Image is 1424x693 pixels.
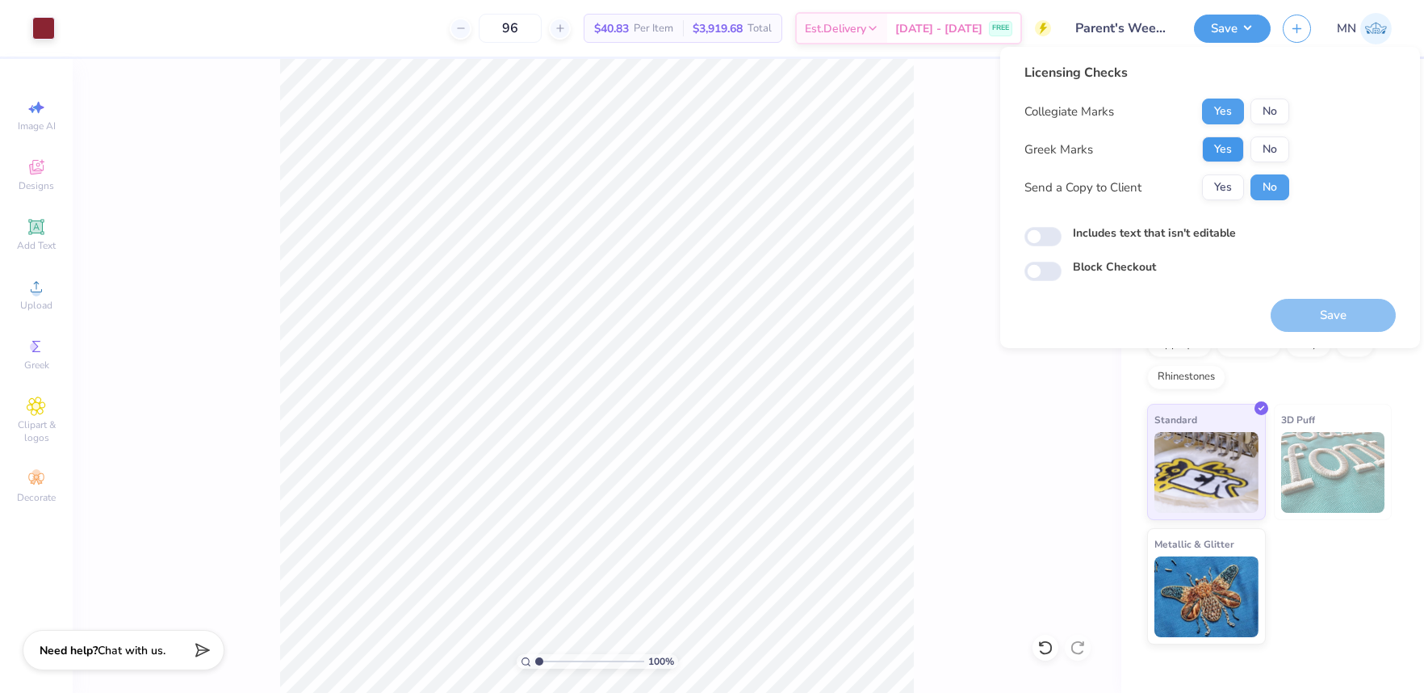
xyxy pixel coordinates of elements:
img: 3D Puff [1281,432,1385,513]
span: [DATE] - [DATE] [895,20,982,37]
span: Greek [24,359,49,372]
span: Per Item [634,20,673,37]
span: 100 % [648,654,674,669]
button: Yes [1202,99,1244,124]
span: Total [748,20,772,37]
div: Send a Copy to Client [1024,178,1141,197]
span: Standard [1154,411,1197,428]
span: Est. Delivery [805,20,866,37]
span: MN [1337,19,1356,38]
span: Clipart & logos [8,418,65,444]
span: $40.83 [594,20,629,37]
span: Metallic & Glitter [1154,535,1234,552]
span: Chat with us. [98,643,165,658]
button: No [1250,136,1289,162]
span: Designs [19,179,54,192]
button: Save [1194,15,1271,43]
div: Rhinestones [1147,365,1225,389]
img: Mark Navarro [1360,13,1392,44]
label: Block Checkout [1073,258,1156,275]
strong: Need help? [40,643,98,658]
div: Greek Marks [1024,141,1093,159]
button: No [1250,174,1289,200]
input: Untitled Design [1063,12,1182,44]
span: FREE [992,23,1009,34]
button: No [1250,99,1289,124]
button: Yes [1202,136,1244,162]
span: Add Text [17,239,56,252]
span: Upload [20,299,52,312]
label: Includes text that isn't editable [1073,225,1236,241]
input: – – [479,14,542,43]
div: Collegiate Marks [1024,103,1114,121]
a: MN [1337,13,1392,44]
span: 3D Puff [1281,411,1315,428]
div: Licensing Checks [1024,63,1289,82]
img: Metallic & Glitter [1154,556,1259,637]
span: $3,919.68 [693,20,743,37]
span: Decorate [17,491,56,504]
button: Yes [1202,174,1244,200]
span: Image AI [18,120,56,132]
img: Standard [1154,432,1259,513]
